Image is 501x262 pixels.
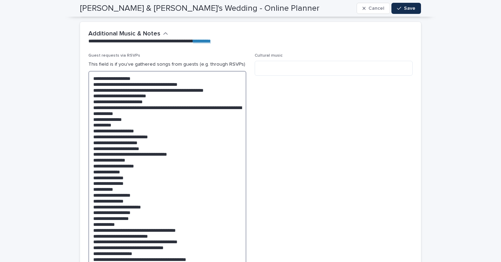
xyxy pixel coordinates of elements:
[88,54,140,58] span: Guest requests via RSVPs
[88,61,246,68] p: This field is if you've gathered songs from guests (e.g. through RSVPs)
[404,6,415,11] span: Save
[88,30,160,38] h2: Additional Music & Notes
[255,54,283,58] span: Cultural music
[368,6,384,11] span: Cancel
[391,3,421,14] button: Save
[88,30,168,38] button: Additional Music & Notes
[357,3,390,14] button: Cancel
[80,3,319,14] h2: [PERSON_NAME] & [PERSON_NAME]'s Wedding - Online Planner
